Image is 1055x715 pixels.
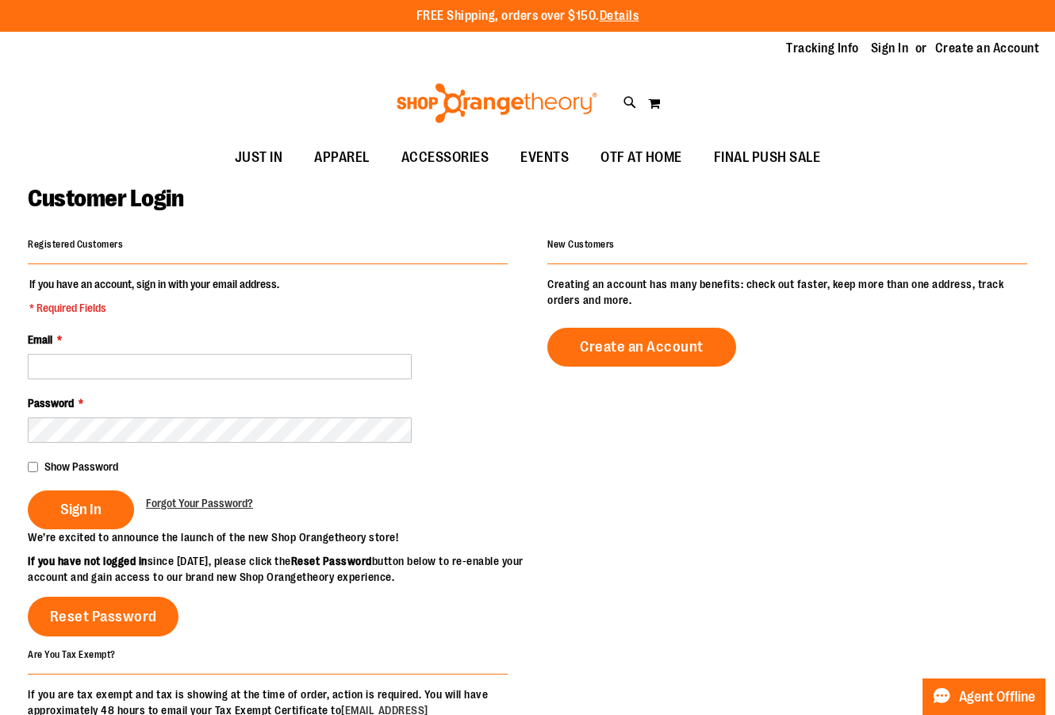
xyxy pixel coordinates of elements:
a: Reset Password [28,597,178,636]
a: Create an Account [547,328,736,367]
span: Password [28,397,74,409]
img: Shop Orangetheory [394,83,600,123]
span: ACCESSORIES [401,140,489,175]
span: EVENTS [520,140,569,175]
p: since [DATE], please click the button below to re-enable your account and gain access to our bran... [28,553,527,585]
span: Email [28,333,52,346]
strong: New Customers [547,239,615,250]
span: FINAL PUSH SALE [714,140,821,175]
p: FREE Shipping, orders over $150. [416,7,639,25]
a: Details [600,9,639,23]
span: Show Password [44,460,118,473]
a: Forgot Your Password? [146,495,253,511]
a: Create an Account [935,40,1040,57]
button: Sign In [28,490,134,529]
strong: If you have not logged in [28,555,148,567]
p: Creating an account has many benefits: check out faster, keep more than one address, track orders... [547,276,1027,308]
span: Create an Account [580,338,704,356]
span: * Required Fields [29,300,279,316]
span: Sign In [60,501,102,518]
span: Customer Login [28,185,183,212]
span: APPAREL [314,140,370,175]
span: OTF AT HOME [600,140,682,175]
span: Reset Password [50,608,157,625]
a: Sign In [871,40,909,57]
strong: Registered Customers [28,239,123,250]
span: Forgot Your Password? [146,497,253,509]
span: JUST IN [235,140,283,175]
a: Tracking Info [786,40,859,57]
strong: Reset Password [291,555,372,567]
span: Agent Offline [959,690,1035,705]
p: We’re excited to announce the launch of the new Shop Orangetheory store! [28,529,527,545]
legend: If you have an account, sign in with your email address. [28,276,281,316]
button: Agent Offline [923,678,1045,715]
strong: Are You Tax Exempt? [28,648,116,659]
